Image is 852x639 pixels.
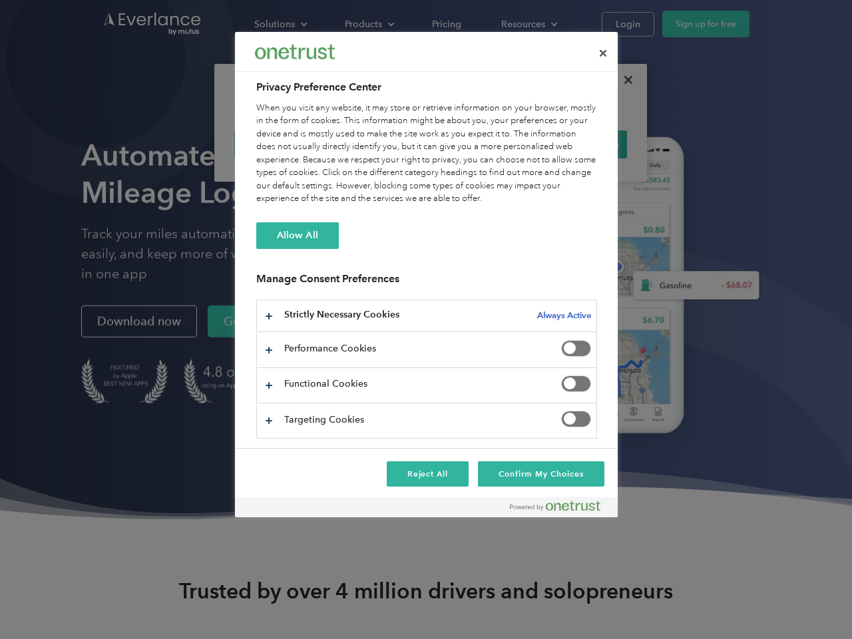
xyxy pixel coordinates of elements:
div: Everlance [255,39,335,65]
div: Privacy Preference Center [235,32,618,517]
button: Confirm My Choices [478,461,604,487]
button: Reject All [387,461,469,487]
div: Preference center [235,32,618,517]
div: When you visit any website, it may store or retrieve information on your browser, mostly in the f... [256,102,597,206]
button: Allow All [256,222,339,249]
button: Close [588,39,618,68]
h2: Privacy Preference Center [256,79,597,95]
h3: Manage Consent Preferences [256,272,597,293]
img: Everlance [255,45,335,59]
a: Powered by OneTrust Opens in a new Tab [510,501,611,517]
img: Powered by OneTrust Opens in a new Tab [510,501,600,511]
